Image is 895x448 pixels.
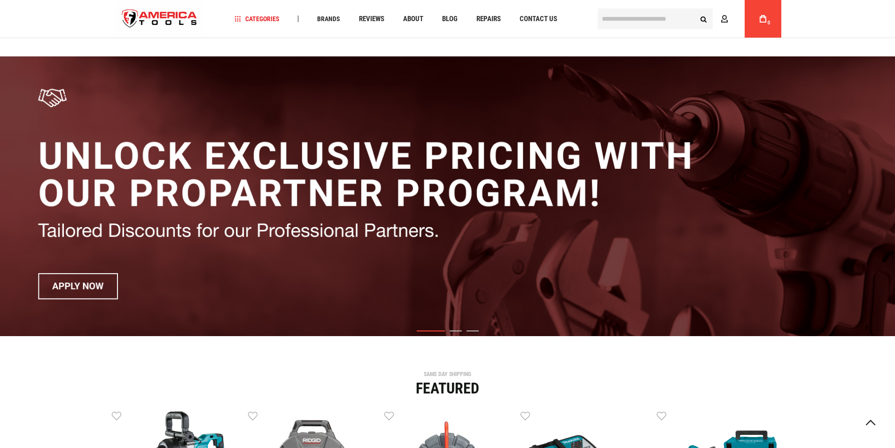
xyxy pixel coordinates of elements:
span: Brands [317,16,340,22]
span: Blog [442,16,458,23]
a: Repairs [472,13,505,25]
span: About [403,16,423,23]
div: Featured [112,381,784,396]
a: Brands [313,13,344,25]
a: Blog [438,13,462,25]
a: About [399,13,428,25]
div: SAME DAY SHIPPING [112,371,784,377]
span: Contact Us [520,16,557,23]
a: Contact Us [515,13,561,25]
span: Reviews [359,16,384,23]
a: Categories [230,13,284,25]
span: Repairs [476,16,501,23]
img: America Tools [114,1,205,37]
span: 0 [768,20,770,25]
span: Categories [234,16,280,22]
a: store logo [114,1,205,37]
button: Search [695,10,713,28]
a: Reviews [355,13,389,25]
